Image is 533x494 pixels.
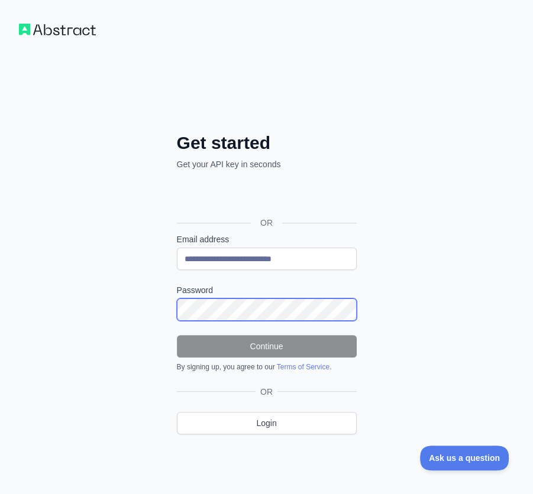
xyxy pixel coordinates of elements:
[177,284,357,296] label: Password
[19,24,96,35] img: Workflow
[420,446,509,470] iframe: Toggle Customer Support
[177,412,357,434] a: Login
[177,362,357,372] div: By signing up, you agree to our .
[171,183,360,209] iframe: Przycisk Zaloguj się przez Google
[177,233,357,245] label: Email address
[177,158,357,170] p: Get your API key in seconds
[251,217,282,229] span: OR
[256,386,277,398] span: OR
[177,335,357,357] button: Continue
[277,363,330,371] a: Terms of Service
[177,132,357,154] h2: Get started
